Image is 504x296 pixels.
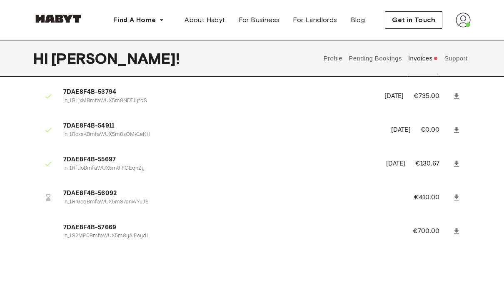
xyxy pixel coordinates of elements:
span: 7DAE8F4B-54911 [63,122,381,131]
p: in_1Rr6oqBmfaWUX5m87anWYuJ6 [63,199,394,207]
span: About Habyt [185,15,225,25]
span: Blog [351,15,365,25]
p: in_1S2MP0BmfaWUX5m8yAiPeydL [63,233,393,241]
button: Profile [322,40,344,77]
p: [DATE] [386,160,406,169]
p: in_1RftIoBmfaWUX5m8IFOEqhZy [63,165,376,173]
span: Hi [33,50,51,67]
a: Blog [344,12,372,28]
a: About Habyt [178,12,232,28]
img: avatar [456,13,471,28]
span: Find A Home [113,15,156,25]
span: 7DAE8F4B-53794 [63,88,374,98]
p: €0.00 [421,125,451,135]
p: €700.00 [413,227,451,237]
p: in_1RLjxMBmfaWUX5m8NDT1yfoS [63,98,374,105]
p: [DATE] [384,92,404,102]
p: in_1RcxsKBmfaWUX5m8sOMK1eKH [63,131,381,139]
a: For Business [232,12,287,28]
span: For Business [239,15,280,25]
span: 7DAE8F4B-56092 [63,189,394,199]
span: [PERSON_NAME] ! [51,50,180,67]
p: €130.67 [415,159,451,169]
span: 7DAE8F4B-57669 [63,223,393,233]
span: Get in Touch [392,15,435,25]
span: For Landlords [293,15,337,25]
div: user profile tabs [320,40,471,77]
p: €735.00 [414,92,451,102]
a: For Landlords [286,12,344,28]
button: Invoices [407,40,439,77]
span: 7DAE8F4B-55697 [63,156,376,165]
p: [DATE] [391,126,411,135]
button: Support [443,40,469,77]
button: Pending Bookings [348,40,403,77]
button: Find A Home [107,12,171,28]
button: Get in Touch [385,11,442,29]
p: €410.00 [414,193,451,203]
img: Habyt [33,15,83,23]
